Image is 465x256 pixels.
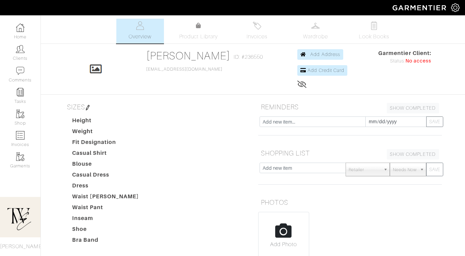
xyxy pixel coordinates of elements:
[253,21,261,30] img: orders-27d20c2124de7fd6de4e0e44c1d41de31381a507db9b33961299e4e07d508b8c.svg
[67,182,145,193] dt: Dress
[349,163,381,177] span: Retailer
[389,2,451,14] img: garmentier-logo-header-white-b43fb05a5012e4ada735d5af1a66efaba907eab6374d6393d1fbf88cb4ef424d.png
[350,19,398,43] a: Look Books
[129,33,151,41] span: Overview
[426,163,443,176] button: SAVE
[260,163,346,173] input: Add new item
[16,23,24,32] img: dashboard-icon-dbcd8f5a0b271acd01030246c82b418ddd0df26cd7fceb0bd07c9910d44c42f6.png
[311,21,320,30] img: wardrobe-487a4870c1b7c33e795ec22d11cfc2ed9d08956e64fb3008fe2437562e282088.svg
[67,203,145,214] dt: Waist Pant
[310,52,340,57] span: Add Address
[387,103,439,113] a: SHOW COMPLETED
[258,146,442,160] h5: SHOPPING LIST
[378,57,431,65] div: Status:
[16,131,24,140] img: orders-icon-0abe47150d42831381b5fb84f609e132dff9fe21cb692f30cb5eec754e2cba89.png
[67,127,145,138] dt: Weight
[303,33,328,41] span: Wardrobe
[16,67,24,75] img: comment-icon-a0a6a9ef722e966f86d9cbdc48e553b5cf19dbc54f86b18d962a5391bc8f6eb6.png
[16,110,24,118] img: garments-icon-b7da505a4dc4fd61783c78ac3ca0ef83fa9d6f193b1c9dc38574b1d14d53ca28.png
[426,116,443,127] button: SAVE
[292,19,339,43] a: Wardrobe
[16,152,24,161] img: garments-icon-b7da505a4dc4fd61783c78ac3ca0ef83fa9d6f193b1c9dc38574b1d14d53ca28.png
[234,53,263,61] span: ID: #236550
[451,3,460,12] img: gear-icon-white-bd11855cb880d31180b6d7d6211b90ccbf57a29d726f0c71d8c61bd08dd39cc2.png
[233,19,281,43] a: Invoices
[67,116,145,127] dt: Height
[16,88,24,96] img: reminder-icon-8004d30b9f0a5d33ae49ab947aed9ed385cf756f9e5892f1edd6e32f2345188e.png
[67,225,145,236] dt: Shoe
[67,160,145,171] dt: Blouse
[378,49,431,57] span: Garmentier Client:
[67,149,145,160] dt: Casual Shirt
[85,105,90,110] img: pen-cf24a1663064a2ec1b9c1bd2387e9de7a2fa800b781884d57f21acf72779bad2.png
[405,57,431,65] span: No access
[67,236,145,247] dt: Bra Band
[297,65,347,76] a: Add Credit Card
[146,50,230,62] a: [PERSON_NAME]
[260,116,366,127] input: Add new item...
[146,67,222,72] a: [EMAIL_ADDRESS][DOMAIN_NAME]
[67,193,145,203] dt: Waist [PERSON_NAME]
[116,19,164,43] a: Overview
[179,33,218,41] span: Product Library
[297,49,343,60] a: Add Address
[258,100,442,114] h5: REMINDERS
[258,196,442,209] h5: PHOTOS
[308,68,344,73] span: Add Credit Card
[67,171,145,182] dt: Casual Dress
[67,138,145,149] dt: Fit Designation
[67,214,145,225] dt: Inseam
[370,21,378,30] img: todo-9ac3debb85659649dc8f770b8b6100bb5dab4b48dedcbae339e5042a72dfd3cc.svg
[387,149,439,160] a: SHOW COMPLETED
[359,33,389,41] span: Look Books
[175,22,222,41] a: Product Library
[393,163,417,177] span: Needs Now
[247,33,267,41] span: Invoices
[64,100,248,114] h5: SIZES
[136,21,144,30] img: basicinfo-40fd8af6dae0f16599ec9e87c0ef1c0a1fdea2edbe929e3d69a839185d80c458.svg
[16,45,24,53] img: clients-icon-6bae9207a08558b7cb47a8932f037763ab4055f8c8b6bfacd5dc20c3e0201464.png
